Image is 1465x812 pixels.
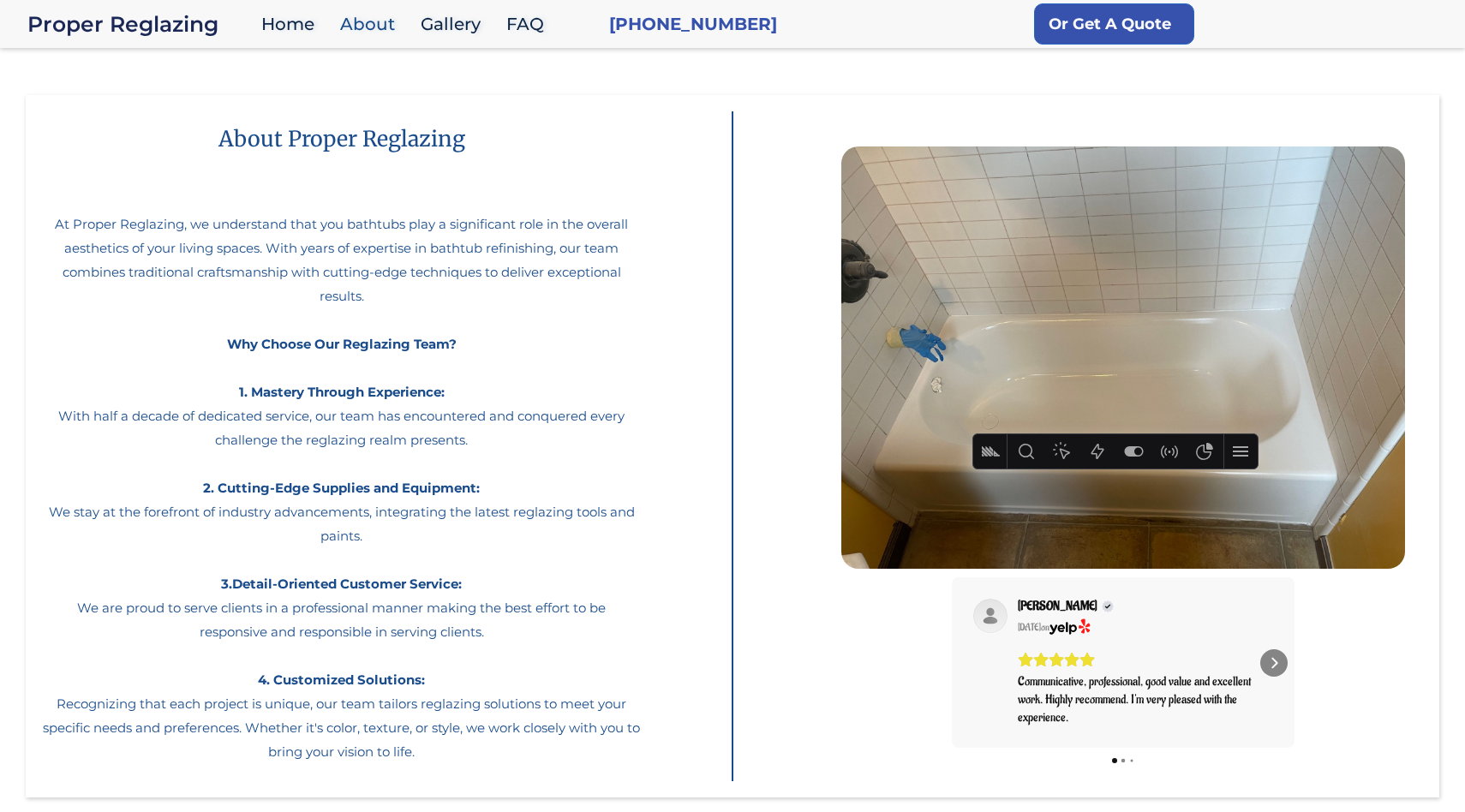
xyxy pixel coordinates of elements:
[232,576,462,592] strong: Detail-Oriented Customer Service:
[203,480,480,496] strong: 2. Cutting-Edge Supplies and Equipment:
[1018,672,1273,726] div: Communicative, professional, good value and excellent work. Highly recommend. I'm very pleased wi...
[1034,3,1194,45] a: Or Get A Quote
[1018,621,1049,635] div: on
[1102,600,1114,612] div: Verified Customer
[227,336,457,400] strong: Why Choose Our Reglazing Team? 1. Mastery Through Experience:
[27,12,253,36] a: Proper Reglazing
[1260,649,1288,677] div: Next
[1018,652,1273,667] div: Rating: 5.0 out of 5
[412,6,498,43] a: Gallery
[253,6,332,43] a: Home
[221,576,232,592] strong: 3.
[1018,599,1097,614] span: [PERSON_NAME]
[609,12,777,36] a: [PHONE_NUMBER]
[258,672,425,688] strong: 4. Customized Solutions:
[952,577,1295,748] div: Carousel
[184,112,499,165] h1: About Proper Reglazing
[1018,621,1041,635] div: [DATE]
[498,6,561,43] a: FAQ
[332,6,412,43] a: About
[959,649,986,677] div: Previous
[43,178,641,764] p: At Proper Reglazing, we understand that you bathtubs play a significant role in the overall aesth...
